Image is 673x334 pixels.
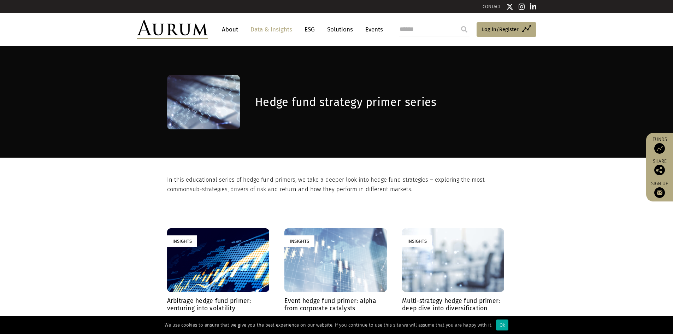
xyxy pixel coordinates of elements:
[324,23,356,36] a: Solutions
[477,22,536,37] a: Log in/Register
[402,235,432,247] div: Insights
[137,20,208,39] img: Aurum
[650,181,669,198] a: Sign up
[530,3,536,10] img: Linkedin icon
[218,23,242,36] a: About
[506,3,513,10] img: Twitter icon
[190,186,228,193] span: sub-strategies
[519,3,525,10] img: Instagram icon
[167,175,504,194] p: In this educational series of hedge fund primers, we take a deeper look into hedge fund strategie...
[255,95,504,109] h1: Hedge fund strategy primer series
[482,25,519,34] span: Log in/Register
[284,235,314,247] div: Insights
[483,4,501,9] a: CONTACT
[650,136,669,154] a: Funds
[301,23,318,36] a: ESG
[654,187,665,198] img: Sign up to our newsletter
[457,22,471,36] input: Submit
[654,143,665,154] img: Access Funds
[362,23,383,36] a: Events
[654,165,665,175] img: Share this post
[247,23,296,36] a: Data & Insights
[496,320,508,330] div: Ok
[167,235,197,247] div: Insights
[167,297,269,312] h4: Arbitrage hedge fund primer: venturing into volatility
[402,297,504,312] h4: Multi-strategy hedge fund primer: deep dive into diversification
[284,297,386,312] h4: Event hedge fund primer: alpha from corporate catalysts
[650,159,669,175] div: Share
